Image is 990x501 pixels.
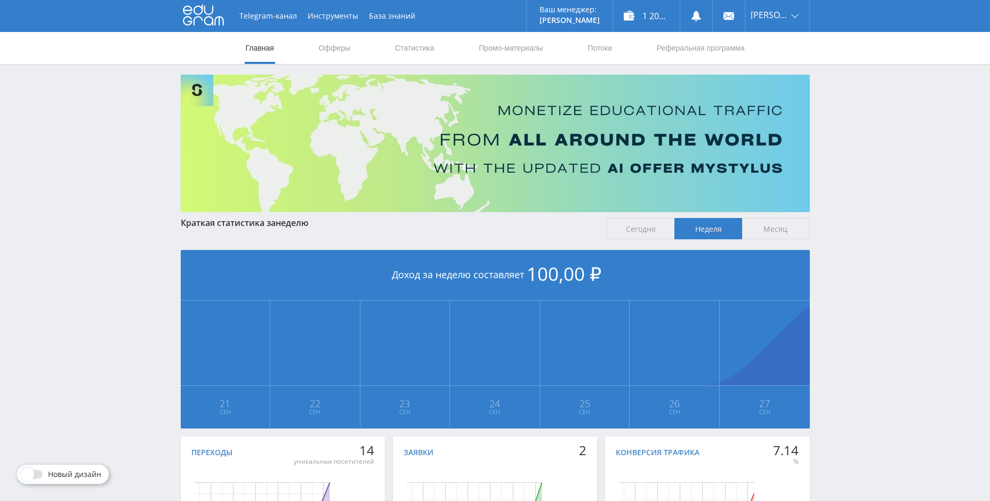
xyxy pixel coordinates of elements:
[294,443,374,458] div: 14
[271,399,359,408] span: 22
[579,443,586,458] div: 2
[450,399,539,408] span: 24
[616,448,699,457] div: Конверсия трафика
[773,443,799,458] div: 7.14
[720,399,809,408] span: 27
[742,218,810,239] span: Месяц
[751,11,788,19] span: [PERSON_NAME]
[630,408,719,416] span: Сен
[361,399,449,408] span: 23
[361,408,449,416] span: Сен
[181,250,810,301] div: Доход за неделю составляет
[191,448,232,457] div: Переходы
[773,457,799,466] div: %
[271,408,359,416] span: Сен
[181,218,597,228] div: Краткая статистика за
[245,32,275,64] a: Главная
[181,408,270,416] span: Сен
[181,399,270,408] span: 21
[527,261,601,286] span: 100,00 ₽
[541,408,629,416] span: Сен
[294,457,374,466] div: уникальных посетителей
[607,218,674,239] span: Сегодня
[540,5,600,14] p: Ваш менеджер:
[720,408,809,416] span: Сен
[450,408,539,416] span: Сен
[404,448,433,457] div: Заявки
[181,75,810,212] img: Banner
[630,399,719,408] span: 26
[394,32,436,64] a: Статистика
[540,16,600,25] p: [PERSON_NAME]
[276,217,309,229] span: неделю
[478,32,544,64] a: Промо-материалы
[674,218,742,239] span: Неделя
[586,32,613,64] a: Потоки
[48,470,101,479] span: Новый дизайн
[541,399,629,408] span: 25
[318,32,352,64] a: Офферы
[656,32,746,64] a: Реферальная программа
